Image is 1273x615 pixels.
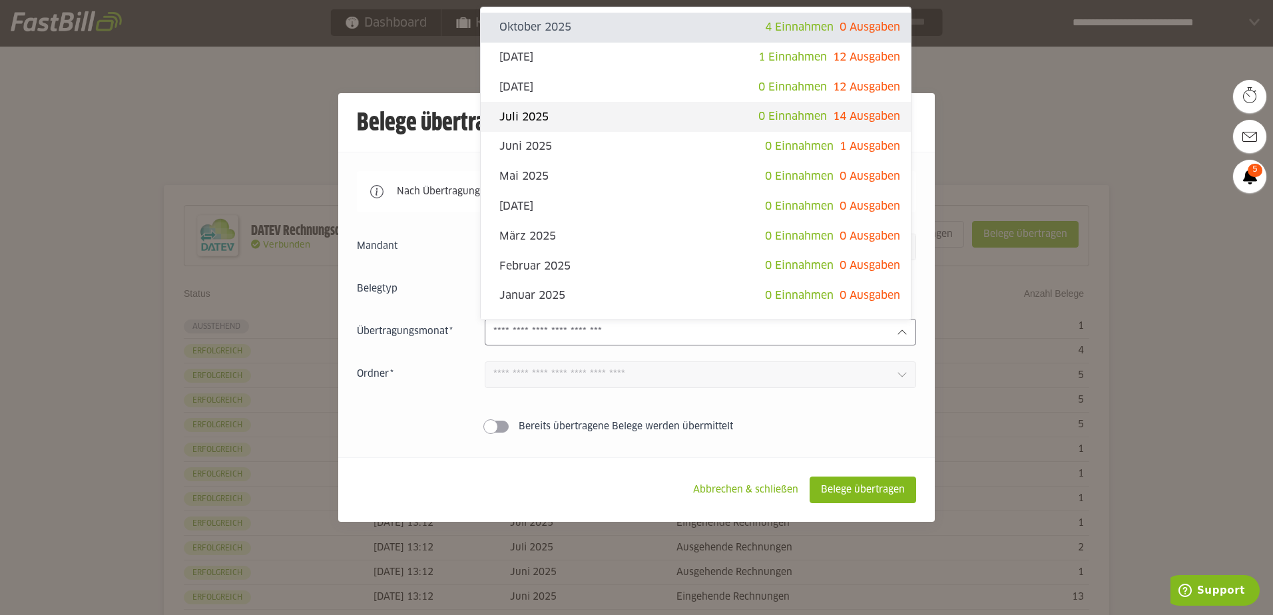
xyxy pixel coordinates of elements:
[765,201,834,212] span: 0 Einnahmen
[682,477,810,503] sl-button: Abbrechen & schließen
[840,290,900,301] span: 0 Ausgaben
[833,82,900,93] span: 12 Ausgaben
[765,22,834,33] span: 4 Einnahmen
[481,192,911,222] sl-option: [DATE]
[758,111,827,122] span: 0 Einnahmen
[1170,575,1260,608] iframe: Öffnet ein Widget, in dem Sie weitere Informationen finden
[1248,164,1262,177] span: 5
[765,141,834,152] span: 0 Einnahmen
[758,82,827,93] span: 0 Einnahmen
[481,132,911,162] sl-option: Juni 2025
[840,260,900,271] span: 0 Ausgaben
[357,420,916,433] sl-switch: Bereits übertragene Belege werden übermittelt
[481,43,911,73] sl-option: [DATE]
[1233,160,1266,193] a: 5
[765,231,834,242] span: 0 Einnahmen
[481,73,911,102] sl-option: [DATE]
[481,311,911,341] sl-option: Dezember 2024
[765,171,834,182] span: 0 Einnahmen
[840,201,900,212] span: 0 Ausgaben
[481,102,911,132] sl-option: Juli 2025
[481,162,911,192] sl-option: Mai 2025
[833,52,900,63] span: 12 Ausgaben
[481,251,911,281] sl-option: Februar 2025
[481,13,911,43] sl-option: Oktober 2025
[765,290,834,301] span: 0 Einnahmen
[840,22,900,33] span: 0 Ausgaben
[765,260,834,271] span: 0 Einnahmen
[840,171,900,182] span: 0 Ausgaben
[840,141,900,152] span: 1 Ausgaben
[833,111,900,122] span: 14 Ausgaben
[481,281,911,311] sl-option: Januar 2025
[758,52,827,63] span: 1 Einnahmen
[840,231,900,242] span: 0 Ausgaben
[810,477,916,503] sl-button: Belege übertragen
[481,222,911,252] sl-option: März 2025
